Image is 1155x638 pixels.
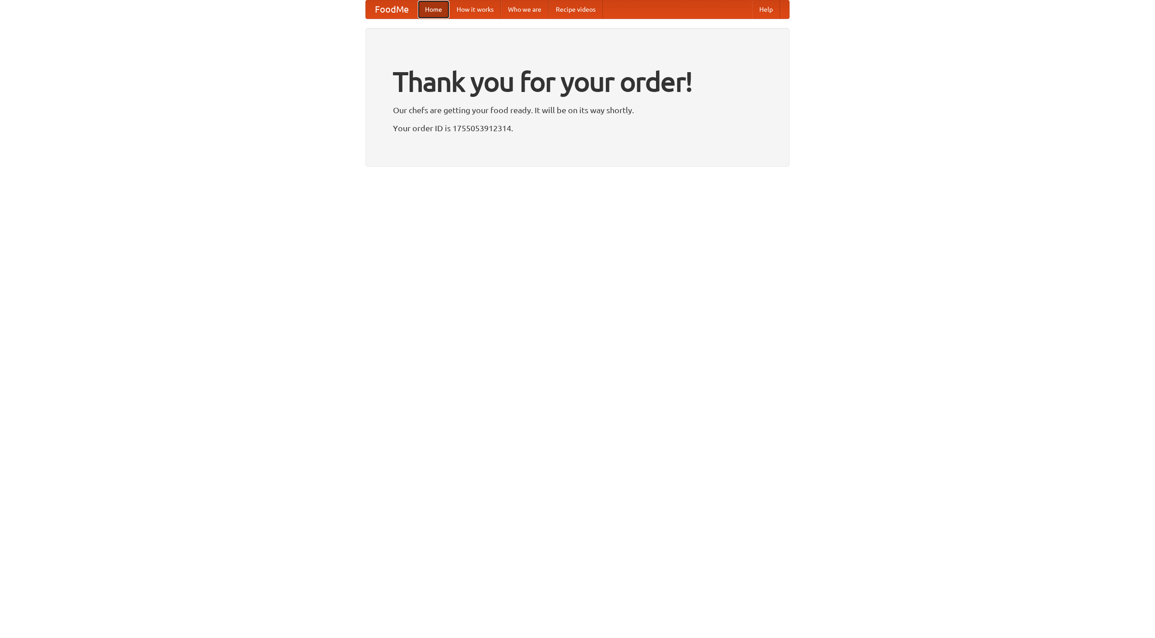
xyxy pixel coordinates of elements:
[393,60,762,103] h1: Thank you for your order!
[449,0,501,18] a: How it works
[366,0,418,18] a: FoodMe
[393,121,762,135] p: Your order ID is 1755053912314.
[418,0,449,18] a: Home
[501,0,549,18] a: Who we are
[393,103,762,117] p: Our chefs are getting your food ready. It will be on its way shortly.
[752,0,780,18] a: Help
[549,0,603,18] a: Recipe videos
